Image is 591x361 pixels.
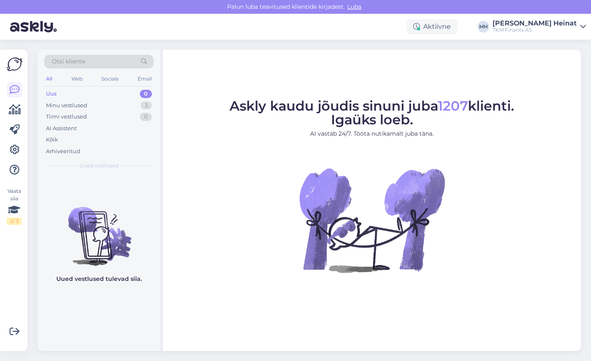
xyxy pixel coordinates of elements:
[7,187,22,225] div: Vaata siia
[46,113,87,121] div: Tiimi vestlused
[477,21,489,33] div: MH
[100,73,120,84] div: Socials
[438,98,468,114] span: 1207
[136,73,154,84] div: Email
[46,101,87,110] div: Minu vestlused
[46,136,58,144] div: Kõik
[492,20,586,33] a: [PERSON_NAME] HeinatTKM Finants AS
[44,73,54,84] div: All
[141,101,152,110] div: 3
[7,217,22,225] div: 2 / 3
[492,20,577,27] div: [PERSON_NAME] Heinat
[80,162,119,169] span: Uued vestlused
[46,124,77,133] div: AI Assistent
[46,147,80,156] div: Arhiveeritud
[46,90,57,98] div: Uus
[38,192,160,267] img: No chats
[407,19,457,34] div: Aktiivne
[7,56,23,72] img: Askly Logo
[140,90,152,98] div: 0
[230,98,514,128] span: Askly kaudu jõudis sinuni juba klienti. Igaüks loeb.
[70,73,84,84] div: Web
[56,275,142,283] p: Uued vestlused tulevad siia.
[52,57,85,66] span: Otsi kliente
[492,27,577,33] div: TKM Finants AS
[297,145,447,295] img: No Chat active
[230,129,514,138] p: AI vastab 24/7. Tööta nutikamalt juba täna.
[140,113,152,121] div: 0
[345,3,364,10] span: Luba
